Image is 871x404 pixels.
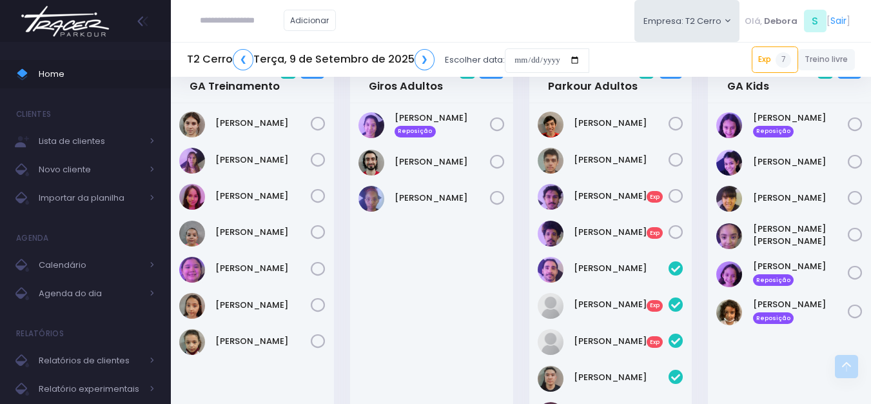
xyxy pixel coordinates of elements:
[395,156,490,168] a: [PERSON_NAME]
[538,184,563,210] img: Luca Lourenço Senise
[215,117,311,130] a: [PERSON_NAME]
[716,223,742,249] img: Maria Clara Grota
[538,293,563,319] img: Breno carvalho dos Santos
[538,221,563,247] img: Ricardo Yuri
[716,150,742,176] img: Livia Braga de Oliveira
[716,261,742,287] img: Mariana Quirino Sanches
[538,257,563,283] img: Arnaldo Barbosa Pinto
[358,112,384,138] img: Barbara Lamauchi
[358,150,384,176] img: Bruno Milan Perfetto
[39,381,142,398] span: Relatório experimentais
[716,299,742,325] img: Tereza da Cruz Maia
[415,49,435,70] a: ❯
[727,67,769,93] a: 19:30GA Kids
[215,299,311,312] a: [PERSON_NAME]
[39,66,155,83] span: Home
[538,112,563,137] img: Eduardo Ribeiro Castro
[574,298,669,311] a: [PERSON_NAME]Exp
[395,192,490,205] a: [PERSON_NAME]
[179,148,205,174] img: Alice Castellani Malavasi
[16,101,51,127] h4: Clientes
[16,225,49,251] h4: Agenda
[574,154,669,167] a: [PERSON_NAME]
[647,227,663,239] span: Exp
[753,274,794,286] span: Reposição
[395,112,490,137] a: [PERSON_NAME] Reposição
[538,148,563,174] img: Leonardo Barreto de Oliveira Campos
[215,154,311,167] a: [PERSON_NAME]
[39,190,142,207] span: Importar da planilha
[39,257,142,274] span: Calendário
[179,329,205,355] img: Sofia Miranda Venturacci
[284,10,337,31] a: Adicionar
[538,366,563,392] img: Guilherme Sato
[358,186,384,212] img: Rosa Luiza Barbosa Luciano
[798,49,856,70] a: Treino livre
[574,117,669,130] a: [PERSON_NAME]
[215,190,311,203] a: [PERSON_NAME]
[179,221,205,247] img: Andreza christianini martinez
[647,300,663,312] span: Exp
[215,335,311,348] a: [PERSON_NAME]
[190,67,280,93] a: 18:31GA Treinamento
[215,262,311,275] a: [PERSON_NAME]
[804,10,827,32] span: S
[753,126,794,137] span: Reposição
[574,371,669,384] a: [PERSON_NAME]
[753,298,848,324] a: [PERSON_NAME] Reposição
[39,285,142,302] span: Agenda do dia
[753,156,848,168] a: [PERSON_NAME]
[187,49,435,70] h5: T2 Cerro Terça, 9 de Setembro de 2025
[233,49,253,70] a: ❮
[179,293,205,319] img: Laura Linck
[16,321,64,347] h4: Relatórios
[716,112,742,138] img: Bruna Quirino Sanches
[753,192,848,205] a: [PERSON_NAME]
[753,112,848,137] a: [PERSON_NAME] Reposição
[395,126,436,137] span: Reposição
[548,67,638,93] a: 19:30Parkour Adultos
[753,260,848,286] a: [PERSON_NAME] Reposição
[179,184,205,210] img: Ana Clara Dotta
[574,335,669,348] a: [PERSON_NAME]Exp
[753,223,848,248] a: [PERSON_NAME] [PERSON_NAME]
[179,257,205,283] img: Gabriela Nakabayashi Ferreira
[764,15,798,28] span: Debora
[574,190,669,203] a: [PERSON_NAME]Exp
[179,112,205,137] img: AMANDA PARRINI
[647,336,663,348] span: Exp
[574,226,669,239] a: [PERSON_NAME]Exp
[753,312,794,324] span: Reposição
[745,15,762,28] span: Olá,
[215,226,311,239] a: [PERSON_NAME]
[752,46,798,72] a: Exp7
[39,133,142,150] span: Lista de clientes
[39,161,142,178] span: Novo cliente
[776,52,791,68] span: 7
[538,329,563,355] img: Bruno Nelo Carvalho
[574,262,669,275] a: [PERSON_NAME]
[716,186,742,212] img: Manuella Brizuela Munhoz
[187,45,589,75] div: Escolher data:
[369,67,443,93] a: 19:30Giros Adultos
[830,14,847,28] a: Sair
[647,191,663,203] span: Exp
[739,6,855,35] div: [ ]
[39,352,142,369] span: Relatórios de clientes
